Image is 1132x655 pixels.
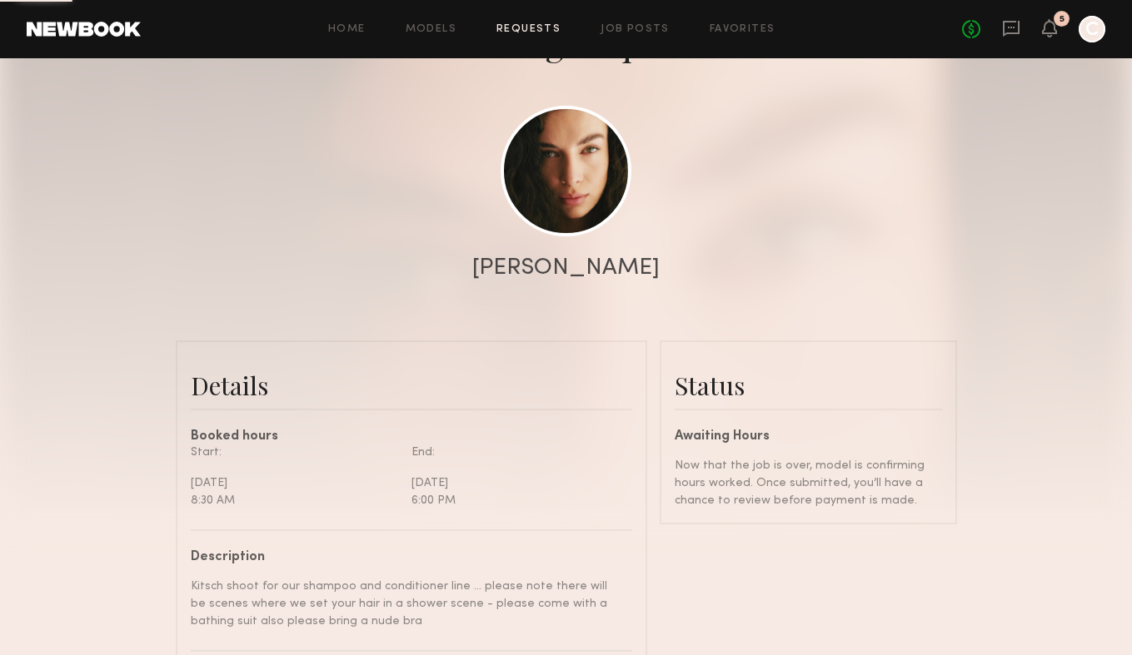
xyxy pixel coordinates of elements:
div: 5 [1060,15,1065,24]
a: Models [406,24,456,35]
div: 6:00 PM [411,492,620,509]
div: Description [191,551,620,564]
a: C [1079,16,1105,42]
div: Booked hours [191,430,632,444]
div: Awaiting Hours [675,430,942,444]
div: [PERSON_NAME] [472,256,660,280]
a: Requests [496,24,561,35]
div: Details [191,369,632,402]
a: Job Posts [601,24,670,35]
a: Home [328,24,366,35]
div: End: [411,444,620,461]
div: [DATE] [411,474,620,492]
div: 8:30 AM [191,492,399,509]
div: Status [675,369,942,402]
div: Start: [191,444,399,461]
div: Kitsch shoot for our shampoo and conditioner line ... please note there will be scenes where we s... [191,578,620,630]
div: [DATE] [191,474,399,492]
div: Now that the job is over, model is confirming hours worked. Once submitted, you’ll have a chance ... [675,457,942,509]
a: Favorites [710,24,775,35]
